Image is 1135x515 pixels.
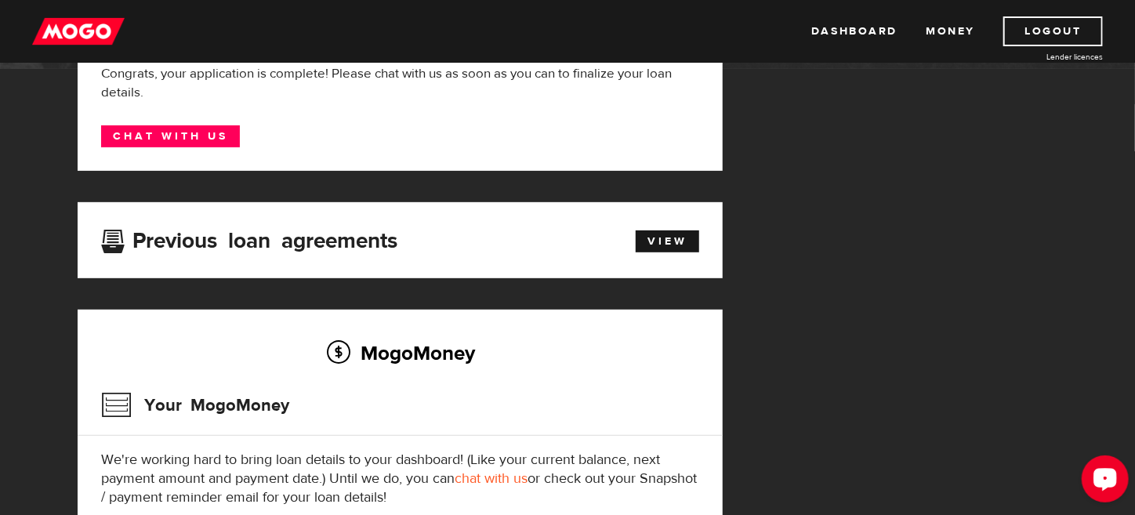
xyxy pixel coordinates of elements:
h3: Previous loan agreements [101,228,397,248]
h2: MogoMoney [101,336,699,369]
a: Chat with us [101,125,240,147]
a: Dashboard [811,16,897,46]
a: Lender licences [985,51,1103,63]
h3: Your MogoMoney [101,385,289,426]
iframe: LiveChat chat widget [1069,449,1135,515]
a: Money [926,16,975,46]
div: Congrats, your application is complete! Please chat with us as soon as you can to finalize your l... [101,64,699,102]
p: We're working hard to bring loan details to your dashboard! (Like your current balance, next paym... [101,451,699,507]
a: chat with us [455,470,528,488]
a: Logout [1003,16,1103,46]
img: mogo_logo-11ee424be714fa7cbb0f0f49df9e16ec.png [32,16,125,46]
a: View [636,230,699,252]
